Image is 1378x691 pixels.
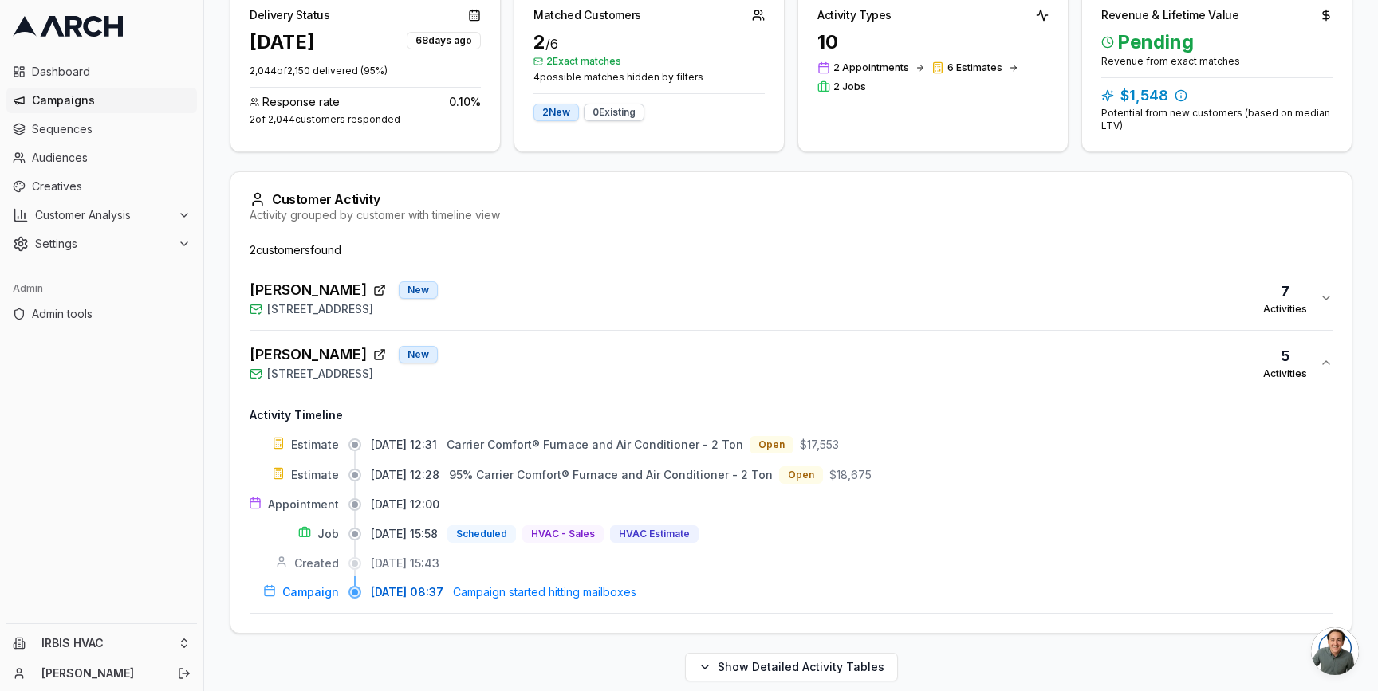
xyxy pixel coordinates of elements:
button: [PERSON_NAME]New[STREET_ADDRESS]7Activities [250,266,1333,330]
span: [PERSON_NAME] [250,344,367,366]
button: Customer Analysis [6,202,197,228]
div: Revenue & Lifetime Value [1101,7,1239,23]
span: Campaign [282,584,339,600]
span: [STREET_ADDRESS] [267,301,373,317]
button: Open [750,436,793,453]
span: Carrier Comfort® Furnace and Air Conditioner - 2 Ton [447,438,743,451]
div: Admin [6,276,197,301]
span: Estimate [291,467,339,483]
button: Open [779,466,823,484]
span: 0.10 % [449,94,481,110]
span: $17,553 [800,437,839,453]
span: Creatives [32,179,191,194]
h4: Activity Timeline [250,407,1333,423]
span: Created [294,556,339,571]
span: 2 Appointments [833,61,909,74]
button: IRBIS HVAC [6,630,197,656]
button: 95% Carrier Comfort® Furnace and Air Conditioner - 2 Ton [449,466,773,484]
span: / 6 [545,36,558,52]
a: Dashboard [6,59,197,84]
span: Admin tools [32,306,191,322]
button: [PERSON_NAME]New[STREET_ADDRESS]5Activities [250,331,1333,395]
span: Dashboard [32,64,191,80]
div: Potential from new customers (based on median LTV) [1101,107,1333,132]
a: Campaigns [6,88,197,113]
span: [STREET_ADDRESS] [267,366,373,382]
button: HVAC Estimate [610,525,699,543]
div: 10 [817,29,1049,55]
div: Activity grouped by customer with timeline view [250,207,1333,223]
span: Response rate [262,94,340,110]
button: Show Detailed Activity Tables [685,653,898,681]
div: $1,548 [1101,84,1333,107]
span: Campaign started hitting mailboxes [453,584,636,600]
span: [DATE] 15:58 [371,526,438,542]
span: [PERSON_NAME] [250,279,367,301]
span: Job [317,526,339,542]
span: Campaigns [32,92,191,108]
div: 2 New [533,104,579,121]
div: Customer Activity [250,191,1333,207]
span: [DATE] 12:31 [371,437,437,453]
div: 2 customer s found [250,242,1333,258]
button: Scheduled [447,525,516,543]
span: Audiences [32,150,191,166]
a: Open chat [1311,627,1359,675]
span: 95% Carrier Comfort® Furnace and Air Conditioner - 2 Ton [449,468,773,481]
span: Settings [35,236,171,252]
a: Sequences [6,116,197,142]
span: [DATE] 12:00 [371,497,439,512]
span: IRBIS HVAC [41,636,171,650]
span: Sequences [32,121,191,137]
div: [PERSON_NAME]New[STREET_ADDRESS]5Activities [250,395,1333,613]
span: Estimate [291,437,339,453]
button: 68days ago [407,29,481,49]
div: 5 [1263,345,1307,367]
button: HVAC - Sales [522,525,604,543]
span: Customer Analysis [35,207,171,223]
div: Activities [1263,303,1307,316]
div: Revenue from exact matches [1101,55,1333,68]
button: Settings [6,231,197,257]
div: Activities [1263,367,1307,380]
a: [PERSON_NAME] [41,665,160,681]
div: Activity Types [817,7,892,23]
div: New [399,281,438,299]
div: 2 [533,29,765,55]
span: 2 Exact matches [533,55,765,68]
a: Creatives [6,174,197,199]
a: Audiences [6,145,197,171]
div: [DATE] [250,29,315,55]
span: Pending [1101,29,1333,55]
div: Delivery Status [250,7,330,23]
div: Matched Customers [533,7,641,23]
div: New [399,346,438,363]
span: [DATE] 12:28 [371,467,439,483]
span: 2 Jobs [833,80,866,93]
span: 6 Estimates [947,61,1002,74]
p: 2,044 of 2,150 delivered ( 95 %) [250,65,481,77]
span: $18,675 [829,467,872,483]
span: Appointment [268,497,339,512]
div: 7 [1263,281,1307,303]
a: Admin tools [6,301,197,327]
div: 68 days ago [407,32,481,49]
span: [DATE] 08:37 [371,584,443,600]
span: 4 possible matches hidden by filters [533,71,765,84]
span: [DATE] 15:43 [371,556,439,571]
button: Carrier Comfort® Furnace and Air Conditioner - 2 Ton [447,436,743,453]
div: 2 of 2,044 customers responded [250,113,481,126]
div: 0 Existing [584,104,644,121]
button: Log out [173,662,195,685]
